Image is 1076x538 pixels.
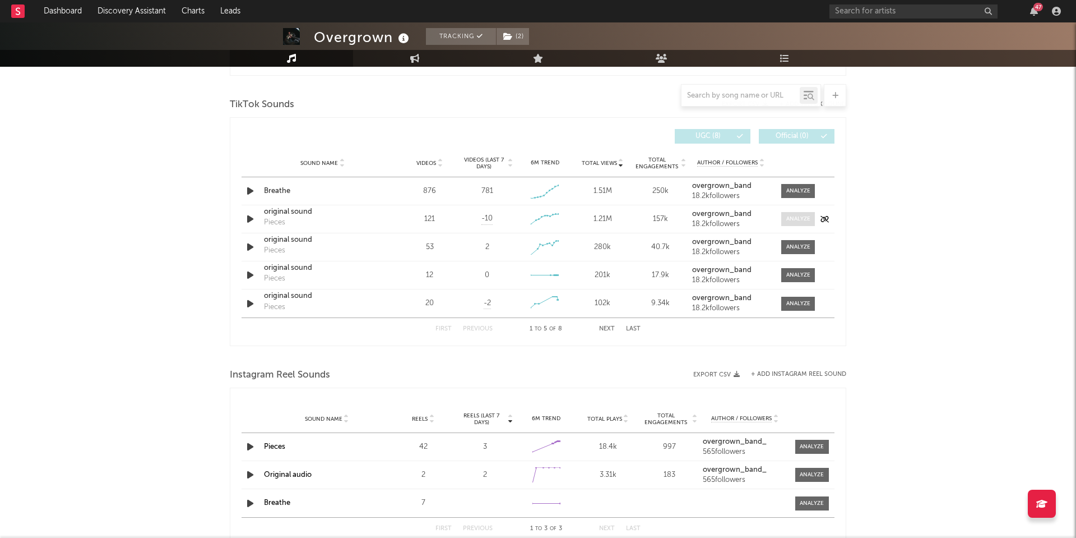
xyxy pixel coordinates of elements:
[412,416,428,422] span: Reels
[711,415,772,422] span: Author / Followers
[535,327,541,332] span: to
[264,186,381,197] a: Breathe
[264,217,285,228] div: Pieces
[463,326,493,332] button: Previous
[395,442,451,453] div: 42
[264,263,381,274] a: original sound
[582,160,617,167] span: Total Views
[518,415,574,423] div: 6M Trend
[587,416,622,422] span: Total Plays
[1033,3,1043,11] div: 47
[403,242,456,253] div: 53
[577,242,629,253] div: 280k
[549,327,556,332] span: of
[481,213,493,224] span: -10
[435,326,452,332] button: First
[300,160,338,167] span: Sound Name
[740,371,846,378] div: + Add Instagram Reel Sound
[580,470,636,481] div: 3.31k
[395,498,451,509] div: 7
[692,266,770,274] a: overgrown_band
[403,214,456,225] div: 121
[697,159,758,167] span: Author / Followers
[496,28,530,45] span: ( 2 )
[692,220,770,228] div: 18.2k followers
[703,466,787,474] a: overgrown_band_
[485,242,489,253] div: 2
[314,28,412,47] div: Overgrown
[703,466,767,473] strong: overgrown_band_
[692,305,770,312] div: 18.2k followers
[642,412,691,426] span: Total Engagements
[759,129,834,144] button: Official(0)
[264,302,285,313] div: Pieces
[692,295,752,302] strong: overgrown_band
[634,214,687,225] div: 157k
[463,526,493,532] button: Previous
[305,416,342,422] span: Sound Name
[577,214,629,225] div: 1.21M
[403,186,456,197] div: 876
[264,471,312,479] a: Original audio
[497,28,529,45] button: (2)
[264,291,381,302] a: original sound
[692,182,770,190] a: overgrown_band
[485,270,489,281] div: 0
[484,298,491,309] span: -2
[264,245,285,256] div: Pieces
[626,326,641,332] button: Last
[264,273,285,284] div: Pieces
[703,438,787,446] a: overgrown_band_
[692,238,752,246] strong: overgrown_band
[626,526,641,532] button: Last
[403,298,456,309] div: 20
[264,234,381,246] a: original sound
[642,470,698,481] div: 183
[577,186,629,197] div: 1.51M
[692,249,770,256] div: 18.2k followers
[481,186,493,197] div: 781
[457,442,513,453] div: 3
[461,157,507,170] span: Videos (last 7 days)
[829,4,998,19] input: Search for artists
[519,159,571,167] div: 6M Trend
[692,182,752,190] strong: overgrown_band
[599,326,615,332] button: Next
[703,438,767,445] strong: overgrown_band_
[515,323,577,336] div: 1 5 8
[577,270,629,281] div: 201k
[692,238,770,246] a: overgrown_band
[751,371,846,378] button: + Add Instagram Reel Sound
[426,28,496,45] button: Tracking
[703,476,787,484] div: 565 followers
[535,526,542,531] span: to
[515,522,577,536] div: 1 3 3
[403,270,456,281] div: 12
[435,526,452,532] button: First
[766,133,818,140] span: Official ( 0 )
[642,442,698,453] div: 997
[577,298,629,309] div: 102k
[457,412,506,426] span: Reels (last 7 days)
[264,499,290,507] a: Breathe
[634,186,687,197] div: 250k
[682,133,734,140] span: UGC ( 8 )
[264,443,285,450] a: Pieces
[692,277,770,284] div: 18.2k followers
[395,470,451,481] div: 2
[264,206,381,218] a: original sound
[457,470,513,481] div: 2
[692,295,770,302] a: overgrown_band
[692,266,752,274] strong: overgrown_band
[599,526,615,532] button: Next
[692,210,752,218] strong: overgrown_band
[703,448,787,456] div: 565 followers
[634,270,687,281] div: 17.9k
[1030,7,1038,16] button: 47
[693,371,740,378] button: Export CSV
